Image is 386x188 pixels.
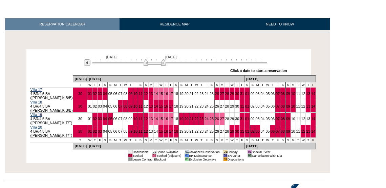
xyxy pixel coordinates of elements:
a: 13 [306,92,310,96]
a: 09 [128,104,132,108]
td: W [194,138,199,143]
td: T [164,82,169,88]
td: S [280,138,285,143]
a: 29 [230,92,234,96]
a: 04 [261,117,265,121]
a: 05 [108,129,112,133]
a: 21 [190,117,194,121]
a: 05 [108,92,112,96]
span: [DATE] [165,55,177,59]
a: Villa 18 [30,100,42,104]
a: 02 [93,117,97,121]
td: S [209,138,214,143]
td: S [245,138,250,143]
td: W [194,82,199,88]
td: T [189,82,194,88]
td: M [148,138,153,143]
td: T [128,138,133,143]
td: [DATE] [73,76,87,82]
a: 29 [230,117,234,121]
a: RESERVATION CALENDAR [5,18,120,30]
a: 30 [78,129,82,133]
a: 23 [199,117,203,121]
a: Villa 20 [30,125,42,129]
a: 12 [301,129,305,133]
a: 06 [271,104,275,108]
a: 01 [245,117,249,121]
td: T [235,82,240,88]
a: 27 [220,117,224,121]
a: 10 [133,117,137,121]
a: 01 [245,92,249,96]
td: T [153,138,158,143]
td: S [143,138,148,143]
td: S [214,82,219,88]
a: 03 [98,92,102,96]
td: W [123,138,128,143]
a: 13 [306,117,310,121]
a: 08 [123,92,127,96]
a: 02 [93,92,97,96]
a: 15 [159,104,163,108]
a: 16 [164,92,168,96]
a: 05 [265,104,270,108]
a: 23 [199,129,203,133]
td: F [240,82,245,88]
a: 30 [78,92,82,96]
td: [DATE] [245,76,316,82]
td: S [285,82,291,88]
a: 26 [215,129,219,133]
a: 07 [276,117,280,121]
a: 08 [281,129,285,133]
a: NEED TO KNOW [230,18,330,30]
a: 22 [194,92,198,96]
a: 16 [164,129,168,133]
a: 03 [256,129,260,133]
td: F [311,138,316,143]
a: 31 [240,104,244,108]
a: 01 [245,104,249,108]
td: S [280,82,285,88]
a: 25 [210,117,214,121]
td: M [219,82,224,88]
td: T [92,138,98,143]
a: 15 [159,92,163,96]
a: 12 [301,104,305,108]
a: 08 [123,129,127,133]
a: 11 [296,129,300,133]
a: 01 [245,129,249,133]
td: S [245,82,250,88]
a: 14 [154,104,158,108]
td: S [179,82,184,88]
a: 02 [251,129,255,133]
a: 20 [185,117,189,121]
a: 17 [169,104,173,108]
a: 23 [199,104,203,108]
a: 04 [103,104,107,108]
a: 05 [108,117,112,121]
a: 01 [88,92,92,96]
a: 13 [149,117,153,121]
a: 31 [240,92,244,96]
a: 03 [256,117,260,121]
span: [DATE] [106,55,117,59]
td: T [296,138,301,143]
a: 13 [149,104,153,108]
a: 08 [281,117,285,121]
a: 12 [301,92,305,96]
a: 30 [235,104,239,108]
a: 13 [149,129,153,133]
a: 16 [164,104,168,108]
td: T [118,138,123,143]
a: 07 [119,117,123,121]
td: T [235,138,240,143]
a: 11 [138,92,143,96]
a: 06 [271,117,275,121]
td: S [143,82,148,88]
a: 09 [286,104,290,108]
a: 07 [276,104,280,108]
td: W [230,82,235,88]
a: 04 [103,117,107,121]
td: 01 [128,150,132,154]
td: T [199,82,204,88]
